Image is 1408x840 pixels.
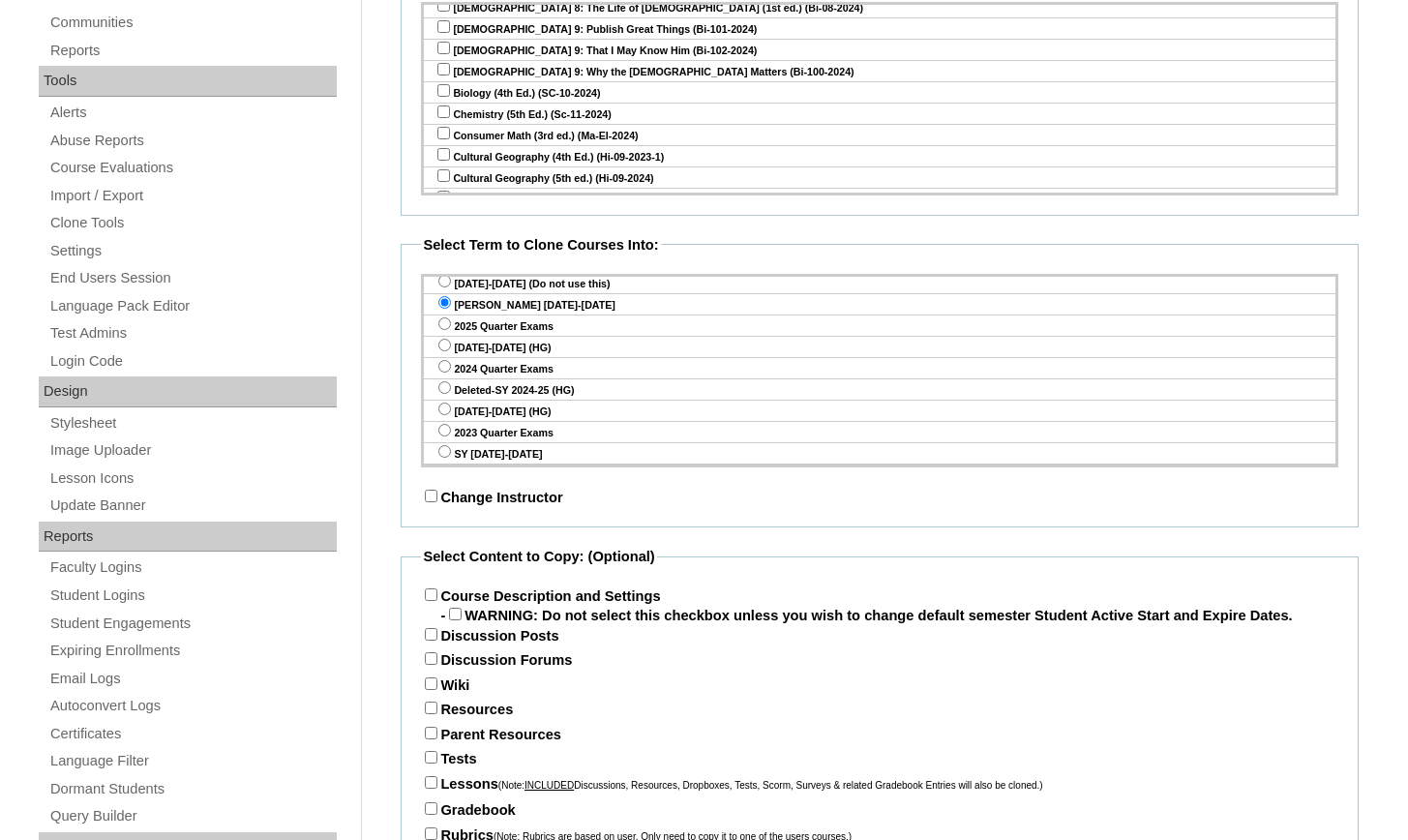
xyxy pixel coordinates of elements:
[421,751,476,766] label: Tests
[48,639,337,663] a: Expiring Enrollments
[421,628,558,644] label: Discussion Posts
[440,608,1292,623] label: - WARNING: Do not select this checkbox unless you wish to change default semester Student Active ...
[425,802,437,815] input: Gradebook
[48,584,337,608] a: Student Logins
[425,588,437,601] input: Course Description and Settings
[421,802,515,818] label: Gradebook
[48,555,337,580] a: Faculty Logins
[48,466,337,491] a: Lesson Icons
[421,677,469,693] label: Wiki
[48,612,337,636] a: Student Engagements
[424,40,1335,61] div: [DEMOGRAPHIC_DATA] 9: That I May Know Him (Bi-102-2024)
[424,104,1335,125] div: Chemistry (5th Ed.) (Sc-11-2024)
[424,273,1335,294] div: [DATE]-[DATE] (Do not use this)
[424,379,1335,401] div: Deleted-SY 2024-25 (HG)
[421,702,513,717] label: Resources
[48,411,337,435] a: Stylesheet
[424,294,1335,315] div: [PERSON_NAME] [DATE]-[DATE]
[424,401,1335,422] div: [DATE]-[DATE] (HG)
[48,694,337,718] a: Autoconvert Logs
[48,239,337,263] a: Settings
[524,780,574,791] u: INCLUDED
[421,235,660,255] legend: Select Term to Clone Courses Into:
[421,652,572,668] label: Discussion Forums
[48,129,337,153] a: Abuse Reports
[424,125,1335,146] div: Consumer Math (3rd ed.) (Ma-El-2024)
[498,780,1043,791] span: (Note: Discussions, Resources, Dropboxes, Tests, Scorm, Surveys & related Gradebook Entries will ...
[424,18,1335,40] div: [DEMOGRAPHIC_DATA] 9: Publish Great Things (Bi-101-2024)
[39,376,337,407] div: Design
[424,443,1335,465] div: SY [DATE]-[DATE]
[421,727,561,742] label: Parent Resources
[48,804,337,828] a: Query Builder
[48,101,337,125] a: Alerts
[48,667,337,691] a: Email Logs
[48,156,337,180] a: Course Evaluations
[424,337,1335,358] div: [DATE]-[DATE] (HG)
[424,61,1335,82] div: [DEMOGRAPHIC_DATA] 9: Why the [DEMOGRAPHIC_DATA] Matters (Bi-100-2024)
[48,438,337,463] a: Image Uploader
[48,321,337,345] a: Test Admins
[48,211,337,235] a: Clone Tools
[425,628,437,641] input: Discussion Posts
[48,11,337,35] a: Communities
[424,422,1335,443] div: 2023 Quarter Exams
[425,652,437,665] input: Discussion Forums
[425,727,437,739] input: Parent Resources
[48,39,337,63] a: Reports
[425,776,437,789] input: Lessons(Note:INCLUDEDDiscussions, Resources, Dropboxes, Tests, Scorm, Surveys & related Gradebook...
[401,235,1359,528] fieldset: Change Instructor
[424,146,1335,167] div: Cultural Geography (4th Ed.) (Hi-09-2023-1)
[48,184,337,208] a: Import / Export
[425,677,437,690] input: Wiki
[48,266,337,290] a: End Users Session
[425,827,437,840] input: Rubrics(Note: Rubrics are based on user. Only need to copy it to one of the users courses.)
[424,465,1335,486] div: 2022 Quarter Exams
[421,588,660,604] label: Course Description and Settings
[424,189,1335,210] div: Earth Science (4th Ed.) (Sc-08-2024)
[48,349,337,374] a: Login Code
[425,702,437,714] input: Resources
[424,358,1335,379] div: 2024 Quarter Exams
[48,294,337,318] a: Language Pack Editor
[425,751,437,764] input: Tests
[424,315,1335,337] div: 2025 Quarter Exams
[48,722,337,746] a: Certificates
[424,167,1335,189] div: Cultural Geography (5th ed.) (Hi-09-2024)
[39,522,337,553] div: Reports
[48,777,337,801] a: Dormant Students
[48,749,337,773] a: Language Filter
[421,547,656,567] legend: Select Content to Copy: (Optional)
[39,66,337,97] div: Tools
[424,82,1335,104] div: Biology (4th Ed.) (SC-10-2024)
[449,608,462,620] input: -WARNING: Do not select this checkbox unless you wish to change default semester Student Active S...
[421,776,1042,792] label: Lessons
[48,494,337,518] a: Update Banner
